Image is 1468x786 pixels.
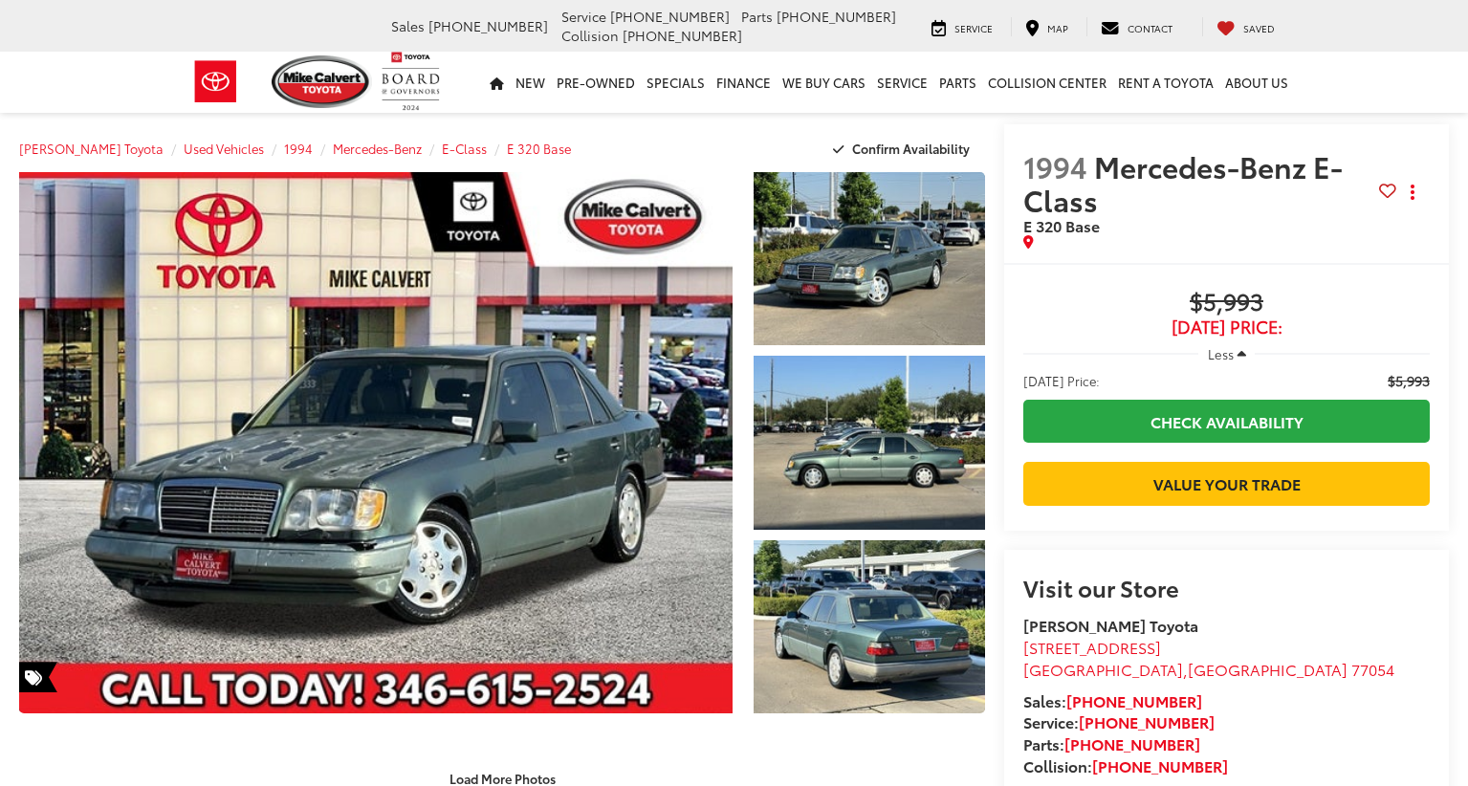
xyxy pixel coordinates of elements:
[507,140,571,157] a: E 320 Base
[551,52,641,113] a: Pre-Owned
[1066,689,1202,711] a: [PHONE_NUMBER]
[1023,754,1228,776] strong: Collision:
[1064,732,1200,754] a: [PHONE_NUMBER]
[1023,689,1202,711] strong: Sales:
[1079,710,1215,732] a: [PHONE_NUMBER]
[1023,658,1394,680] span: ,
[777,52,871,113] a: WE BUY CARS
[1411,185,1414,200] span: dropdown dots
[1023,462,1430,505] a: Value Your Trade
[752,354,988,532] img: 1994 Mercedes-Benz E-Class E 320 Base
[1023,400,1430,443] a: Check Availability
[917,17,1007,36] a: Service
[561,7,606,26] span: Service
[561,26,619,45] span: Collision
[1112,52,1219,113] a: Rent a Toyota
[1023,289,1430,317] span: $5,993
[623,26,742,45] span: [PHONE_NUMBER]
[1023,145,1087,186] span: 1994
[442,140,487,157] a: E-Class
[1023,636,1161,658] span: [STREET_ADDRESS]
[1202,17,1289,36] a: My Saved Vehicles
[954,21,993,35] span: Service
[1023,636,1394,680] a: [STREET_ADDRESS] [GEOGRAPHIC_DATA],[GEOGRAPHIC_DATA] 77054
[1188,658,1347,680] span: [GEOGRAPHIC_DATA]
[754,540,985,713] a: Expand Photo 3
[1128,21,1172,35] span: Contact
[1023,575,1430,600] h2: Visit our Store
[1023,214,1100,236] span: E 320 Base
[777,7,896,26] span: [PHONE_NUMBER]
[982,52,1112,113] a: Collision Center
[1388,371,1430,390] span: $5,993
[1023,317,1430,337] span: [DATE] Price:
[1351,658,1394,680] span: 77054
[19,140,164,157] a: [PERSON_NAME] Toyota
[180,51,252,113] img: Toyota
[1011,17,1083,36] a: Map
[641,52,711,113] a: Specials
[1086,17,1187,36] a: Contact
[1198,337,1256,371] button: Less
[852,140,970,157] span: Confirm Availability
[754,356,985,529] a: Expand Photo 2
[391,16,425,35] span: Sales
[1023,658,1183,680] span: [GEOGRAPHIC_DATA]
[333,140,422,157] a: Mercedes-Benz
[428,16,548,35] span: [PHONE_NUMBER]
[1023,371,1100,390] span: [DATE] Price:
[1023,732,1200,754] strong: Parts:
[752,170,988,348] img: 1994 Mercedes-Benz E-Class E 320 Base
[484,52,510,113] a: Home
[933,52,982,113] a: Parts
[1208,345,1234,362] span: Less
[19,172,733,713] a: Expand Photo 0
[752,538,988,716] img: 1994 Mercedes-Benz E-Class E 320 Base
[754,172,985,345] a: Expand Photo 1
[1243,21,1275,35] span: Saved
[272,55,373,108] img: Mike Calvert Toyota
[822,132,986,165] button: Confirm Availability
[1023,145,1343,220] span: Mercedes-Benz E-Class
[284,140,313,157] a: 1994
[1047,21,1068,35] span: Map
[1023,710,1215,732] strong: Service:
[711,52,777,113] a: Finance
[741,7,773,26] span: Parts
[1219,52,1294,113] a: About Us
[1023,614,1198,636] strong: [PERSON_NAME] Toyota
[1092,754,1228,776] a: [PHONE_NUMBER]
[610,7,730,26] span: [PHONE_NUMBER]
[510,52,551,113] a: New
[19,662,57,692] span: Special
[12,170,740,716] img: 1994 Mercedes-Benz E-Class E 320 Base
[184,140,264,157] a: Used Vehicles
[871,52,933,113] a: Service
[1396,176,1430,209] button: Actions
